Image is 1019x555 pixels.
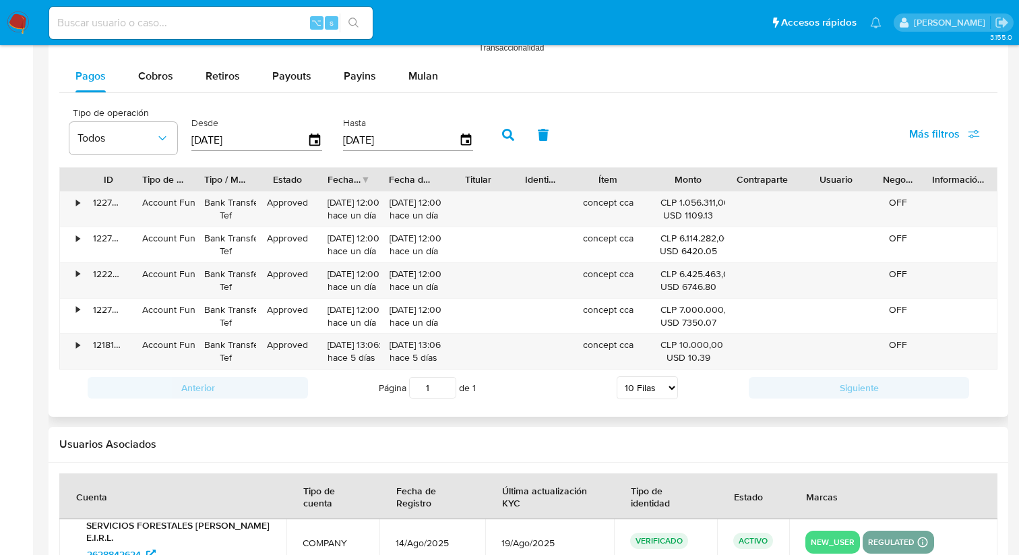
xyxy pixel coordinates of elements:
[59,438,997,451] h2: Usuarios Asociados
[781,16,857,30] span: Accesos rápidos
[330,16,334,29] span: s
[49,14,373,32] input: Buscar usuario o caso...
[990,32,1012,42] span: 3.155.0
[914,16,990,29] p: guillermo.schmiegelow@mercadolibre.com
[995,16,1009,30] a: Salir
[870,17,882,28] a: Notificaciones
[340,13,367,32] button: search-icon
[311,16,321,29] span: ⌥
